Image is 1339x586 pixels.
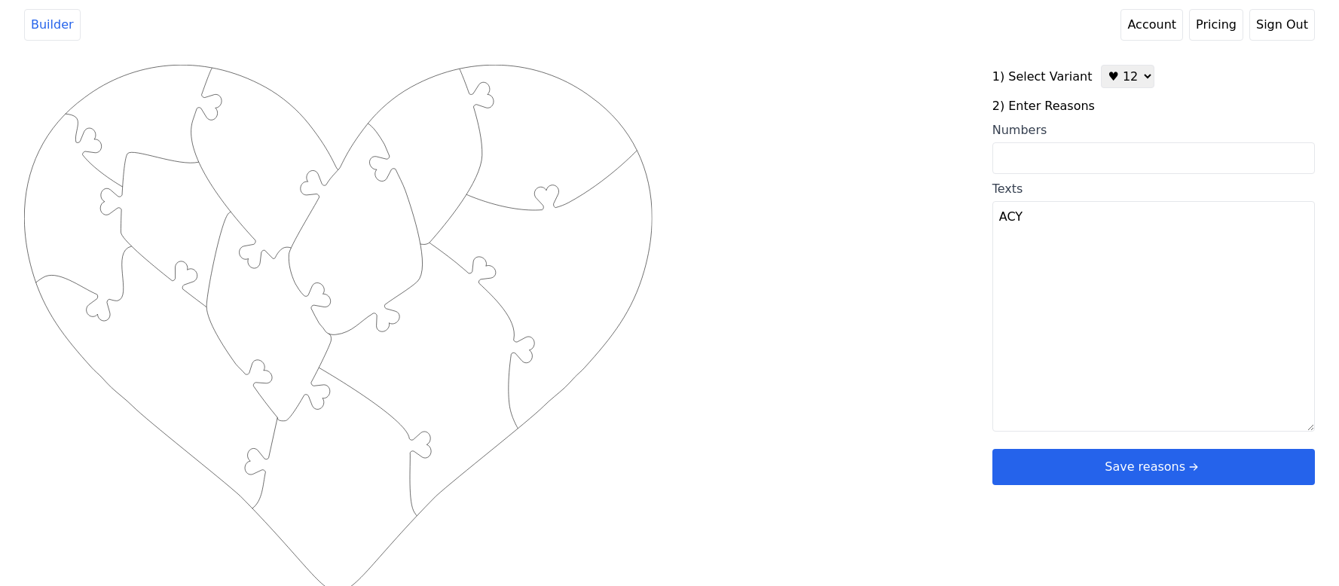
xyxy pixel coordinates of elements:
div: Texts [992,180,1315,198]
textarea: Texts [992,201,1315,432]
a: Builder [24,9,81,41]
button: Save reasonsarrow right short [992,449,1315,485]
div: Numbers [992,121,1315,139]
svg: arrow right short [1185,459,1202,475]
label: 2) Enter Reasons [992,97,1315,115]
label: 1) Select Variant [992,68,1093,86]
a: Account [1120,9,1183,41]
a: Pricing [1189,9,1243,41]
input: Numbers [992,142,1315,174]
button: Sign Out [1249,9,1315,41]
